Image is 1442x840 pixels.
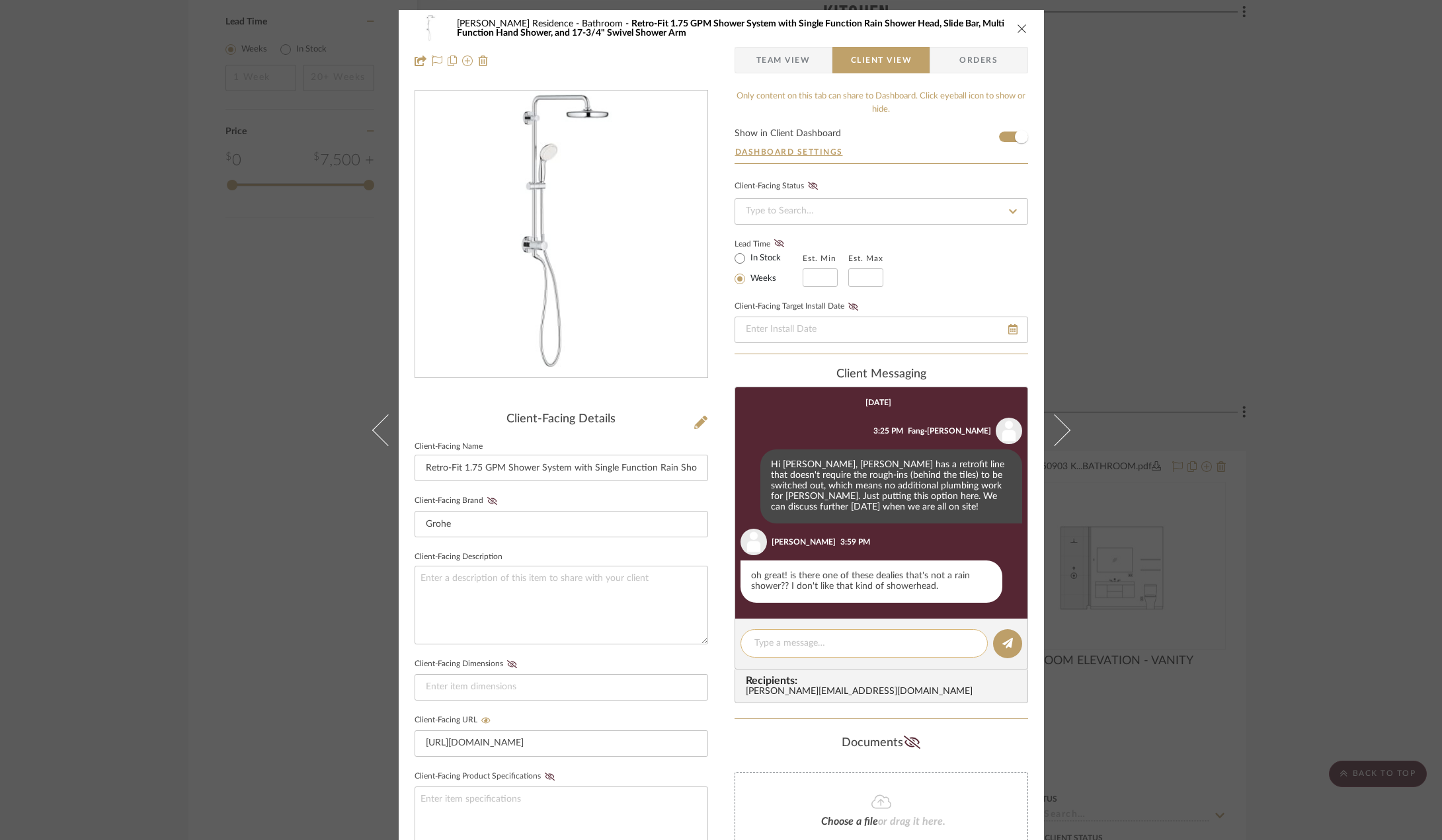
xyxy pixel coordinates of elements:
[735,367,1028,382] div: client Messaging
[415,443,483,450] label: Client-Facing Name
[803,254,836,263] label: Est. Min
[418,91,705,378] img: 4d254731-a329-4f73-a3cd-5902eea73e6d_436x436.jpg
[735,198,1028,225] input: Type to Search…
[415,772,559,781] label: Client-Facing Product Specifications
[415,15,446,42] img: 4d254731-a329-4f73-a3cd-5902eea73e6d_48x40.jpg
[746,675,1022,687] span: Recipients:
[582,19,631,28] span: Bathroom
[1016,22,1028,34] button: close
[756,47,811,73] span: Team View
[844,302,862,311] button: Client-Facing Target Install Date
[735,732,1028,753] div: Documents
[848,254,883,263] label: Est. Max
[735,250,803,287] mat-radio-group: Select item type
[415,496,501,506] label: Client-Facing Brand
[415,511,708,537] input: Enter Client-Facing Brand
[415,91,707,378] div: 0
[741,560,1002,603] div: oh great! is there one of these dealies that's not a rain shower?? I don't like that kind of show...
[735,317,1028,343] input: Enter Install Date
[478,56,489,66] img: Remove from project
[851,47,912,73] span: Client View
[741,529,767,555] img: user_avatar.png
[735,90,1028,116] div: Only content on this tab can share to Dashboard. Click eyeball icon to show or hide.
[415,660,521,669] label: Client-Facing Dimensions
[748,273,776,285] label: Weeks
[760,449,1022,523] div: Hi [PERSON_NAME], [PERSON_NAME] has a retrofit line that doesn't require the rough-ins (behind th...
[735,146,844,158] button: Dashboard Settings
[746,687,1022,697] div: [PERSON_NAME][EMAIL_ADDRESS][DOMAIN_NAME]
[457,19,582,28] span: [PERSON_NAME] Residence
[865,398,891,407] div: [DATE]
[735,302,862,311] label: Client-Facing Target Install Date
[483,496,501,506] button: Client-Facing Brand
[541,772,559,781] button: Client-Facing Product Specifications
[735,238,803,250] label: Lead Time
[840,536,870,548] div: 3:59 PM
[873,425,903,437] div: 3:25 PM
[415,674,708,701] input: Enter item dimensions
[878,816,945,827] span: or drag it here.
[770,237,788,250] button: Lead Time
[457,19,1004,38] span: Retro-Fit 1.75 GPM Shower System with Single Function Rain Shower Head, Slide Bar, Multi Function...
[503,660,521,669] button: Client-Facing Dimensions
[415,554,502,560] label: Client-Facing Description
[945,47,1012,73] span: Orders
[415,730,708,757] input: Enter item URL
[772,536,836,548] div: [PERSON_NAME]
[415,412,708,427] div: Client-Facing Details
[821,816,878,827] span: Choose a file
[908,425,991,437] div: Fang-[PERSON_NAME]
[477,716,495,725] button: Client-Facing URL
[415,716,495,725] label: Client-Facing URL
[415,455,708,481] input: Enter Client-Facing Item Name
[996,418,1022,444] img: user_avatar.png
[735,180,822,193] div: Client-Facing Status
[748,252,781,264] label: In Stock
